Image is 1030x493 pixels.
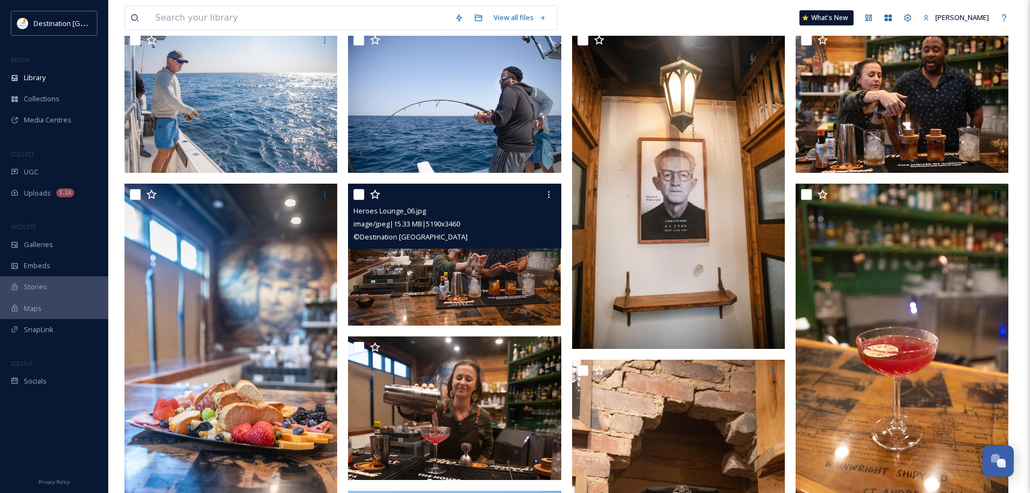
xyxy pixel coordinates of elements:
[24,376,47,386] span: Socials
[38,475,70,488] a: Privacy Policy
[353,219,460,229] span: image/jpeg | 15.33 MB | 5190 x 3460
[24,303,42,314] span: Maps
[124,29,339,173] img: Hook and cook_08.jpg
[24,167,38,177] span: UGC
[38,478,70,485] span: Privacy Policy
[17,18,28,29] img: download.png
[24,282,47,292] span: Stories
[24,73,45,83] span: Library
[348,336,563,480] img: Heroes Lounge_03.jpg
[353,206,426,216] span: Heroes Lounge_06.jpg
[11,359,32,367] span: SOCIALS
[917,7,994,28] a: [PERSON_NAME]
[150,6,449,30] input: Search your library
[11,223,36,231] span: WIDGETS
[796,29,1011,173] img: Heroes Lounge_09.jpg
[11,56,30,64] span: MEDIA
[24,239,53,250] span: Galleries
[488,7,552,28] a: View all files
[799,10,854,25] a: What's New
[24,188,51,198] span: Uploads
[935,12,989,22] span: [PERSON_NAME]
[353,232,468,242] span: © Destination [GEOGRAPHIC_DATA]
[24,94,60,104] span: Collections
[34,18,141,28] span: Destination [GEOGRAPHIC_DATA]
[24,325,54,335] span: SnapLink
[348,184,561,326] img: Heroes Lounge_06.jpg
[24,115,71,125] span: Media Centres
[572,29,785,349] img: Heroes Lounge_07.jpg
[348,29,563,173] img: hook and cook 09.jpg
[56,189,74,197] div: 1.1k
[24,261,50,271] span: Embeds
[982,445,1014,477] button: Open Chat
[11,150,34,158] span: COLLECT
